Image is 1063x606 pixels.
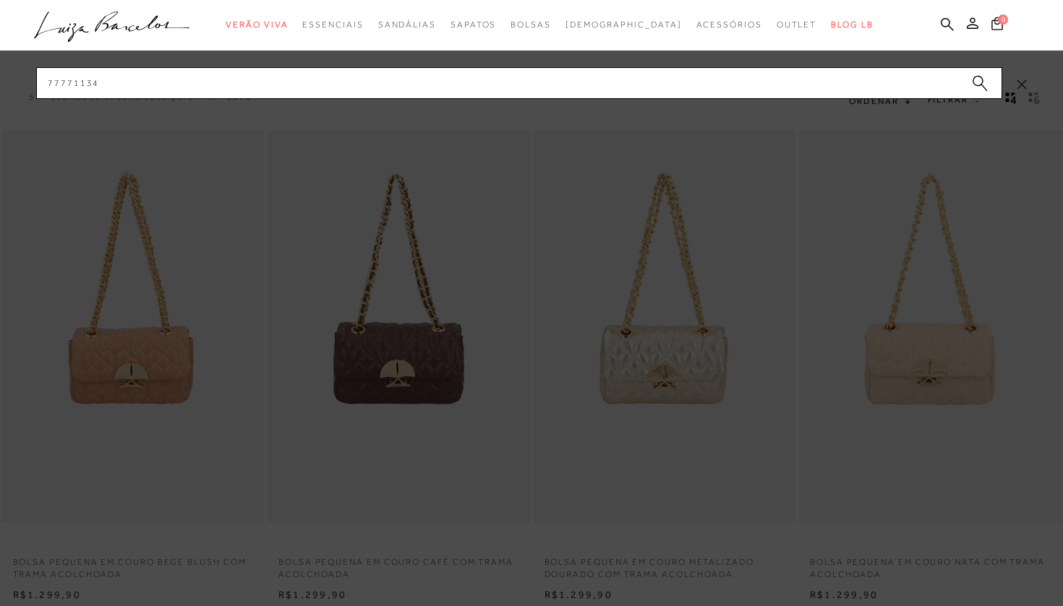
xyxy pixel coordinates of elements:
a: categoryNavScreenReaderText [378,12,436,38]
a: categoryNavScreenReaderText [302,12,363,38]
span: Acessórios [696,20,762,30]
span: Outlet [777,20,817,30]
button: 0 [987,16,1007,35]
a: noSubCategoriesText [565,12,682,38]
span: 0 [998,14,1008,25]
span: Bolsas [511,20,551,30]
span: BLOG LB [831,20,873,30]
span: Sapatos [451,20,496,30]
a: categoryNavScreenReaderText [696,12,762,38]
a: categoryNavScreenReaderText [226,12,288,38]
span: Verão Viva [226,20,288,30]
span: [DEMOGRAPHIC_DATA] [565,20,682,30]
a: categoryNavScreenReaderText [451,12,496,38]
a: categoryNavScreenReaderText [511,12,551,38]
span: Essenciais [302,20,363,30]
a: categoryNavScreenReaderText [777,12,817,38]
span: Sandálias [378,20,436,30]
a: BLOG LB [831,12,873,38]
input: Buscar. [36,67,1002,99]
